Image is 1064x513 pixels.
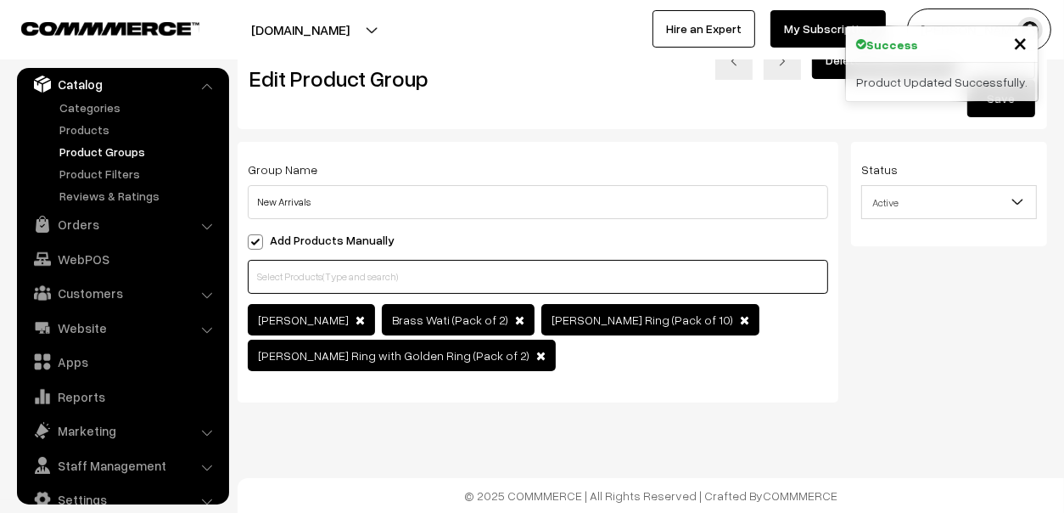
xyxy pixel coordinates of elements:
[652,10,755,48] a: Hire an Expert
[249,65,630,92] h2: Edit Product Group
[21,415,223,446] a: Marketing
[21,313,223,343] a: Website
[238,478,1064,513] footer: © 2025 COMMMERCE | All Rights Reserved | Crafted By
[552,313,736,327] span: [PERSON_NAME] Ring (Pack of 10)
[763,488,837,503] a: COMMMERCE
[862,188,1036,217] span: Active
[248,231,415,249] label: Add Products Manually
[777,56,787,66] img: right-arrow.png
[21,17,170,37] a: COMMMERCE
[861,185,1037,219] span: Active
[21,381,223,412] a: Reports
[21,22,199,35] img: COMMMERCE
[729,56,739,66] img: left-arrow.png
[55,143,223,161] a: Product Groups
[248,161,317,178] label: Group Name
[907,8,1051,51] button: [PERSON_NAME]…
[812,42,956,79] button: Delete Product Group
[21,450,223,481] a: Staff Management
[258,313,351,327] span: [PERSON_NAME]
[770,10,886,48] a: My Subscription
[1013,30,1028,55] button: Close
[192,8,409,51] button: [DOMAIN_NAME]
[55,121,223,138] a: Products
[248,260,828,294] input: Select Products(Type and search)
[21,69,223,99] a: Catalog
[1017,17,1043,42] img: user
[21,347,223,377] a: Apps
[846,63,1038,101] div: Product Updated Successfully.
[21,244,223,274] a: WebPOS
[248,185,828,219] input: Product Group Name
[21,278,223,308] a: Customers
[861,161,898,178] label: Status
[21,209,223,240] a: Orders
[866,36,918,54] strong: Success
[55,165,223,183] a: Product Filters
[55,187,223,205] a: Reviews & Ratings
[392,313,511,327] span: Brass Wati (Pack of 2)
[1013,26,1028,58] span: ×
[55,99,223,116] a: Categories
[258,348,532,363] span: [PERSON_NAME] Ring with Golden Ring (Pack of 2)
